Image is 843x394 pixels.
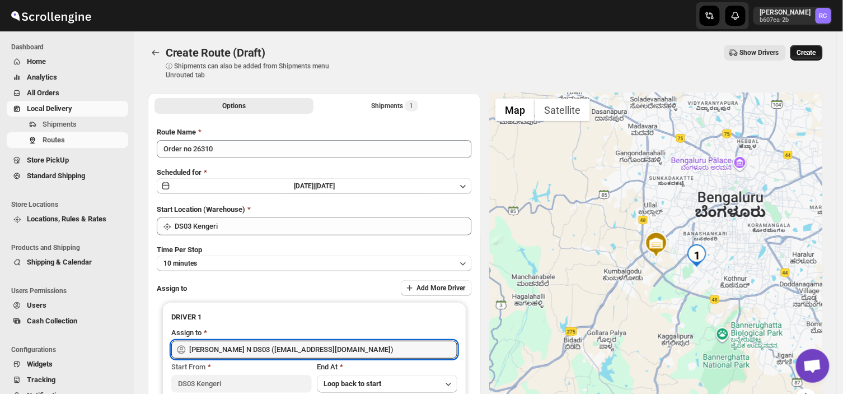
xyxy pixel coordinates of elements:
span: [DATE] [315,182,335,190]
p: [PERSON_NAME] [760,8,811,17]
button: Loop back to start [317,375,457,393]
button: Locations, Rules & Rates [7,211,128,227]
span: Rahul Chopra [816,8,831,24]
span: Routes [43,136,65,144]
button: Users [7,298,128,313]
button: Shipping & Calendar [7,254,128,270]
button: Cash Collection [7,313,128,329]
span: Options [222,101,246,110]
span: Locations, Rules & Rates [27,215,106,223]
span: Shipments [43,120,77,128]
span: Local Delivery [27,104,72,113]
button: Widgets [7,356,128,372]
span: Products and Shipping [11,243,129,252]
span: Route Name [157,128,196,136]
button: Routes [7,132,128,148]
span: Home [27,57,46,66]
span: Scheduled for [157,168,202,177]
text: RC [819,12,827,20]
div: 1 [686,244,708,267]
span: 1 [410,101,414,110]
a: Open chat [796,349,830,383]
input: Search assignee [189,341,457,359]
span: Users [27,301,46,309]
div: Shipments [372,100,418,112]
button: Tracking [7,372,128,388]
span: Analytics [27,73,57,81]
span: All Orders [27,89,59,97]
input: Eg: Bengaluru Route [157,140,472,158]
button: Show street map [495,99,535,121]
button: Add More Driver [401,280,472,296]
span: Create [797,48,816,57]
span: [DATE] | [294,182,315,190]
span: Configurations [11,345,129,354]
span: Dashboard [11,43,129,52]
span: Start Location (Warehouse) [157,205,245,214]
button: [DATE]|[DATE] [157,178,472,194]
button: Show Drivers [724,45,786,61]
button: Show satellite imagery [535,99,590,121]
h3: DRIVER 1 [171,312,457,323]
span: Add More Driver [416,284,465,293]
button: User menu [753,7,832,25]
span: 10 minutes [163,259,197,268]
p: ⓘ Shipments can also be added from Shipments menu Unrouted tab [166,62,342,80]
span: Store PickUp [27,156,69,164]
button: 10 minutes [157,256,472,271]
button: Analytics [7,69,128,85]
span: Widgets [27,360,53,368]
button: Shipments [7,117,128,132]
p: b607ea-2b [760,17,811,24]
span: Tracking [27,376,55,384]
button: Selected Shipments [316,98,475,114]
span: Store Locations [11,200,129,209]
button: Home [7,54,128,69]
div: End At [317,361,457,373]
span: Show Drivers [740,48,779,57]
span: Cash Collection [27,317,77,325]
button: Routes [148,45,163,61]
span: Standard Shipping [27,171,85,180]
img: ScrollEngine [9,2,93,30]
button: Create [790,45,823,61]
span: Time Per Stop [157,245,202,254]
button: All Orders [7,85,128,101]
span: Shipping & Calendar [27,258,92,266]
span: Assign to [157,284,187,293]
span: Loop back to start [324,379,382,388]
span: Start From [171,363,205,371]
span: Create Route (Draft) [166,46,265,59]
span: Users Permissions [11,286,129,295]
input: Search location [175,217,472,235]
div: Assign to [171,327,202,339]
button: All Route Options [154,98,313,114]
